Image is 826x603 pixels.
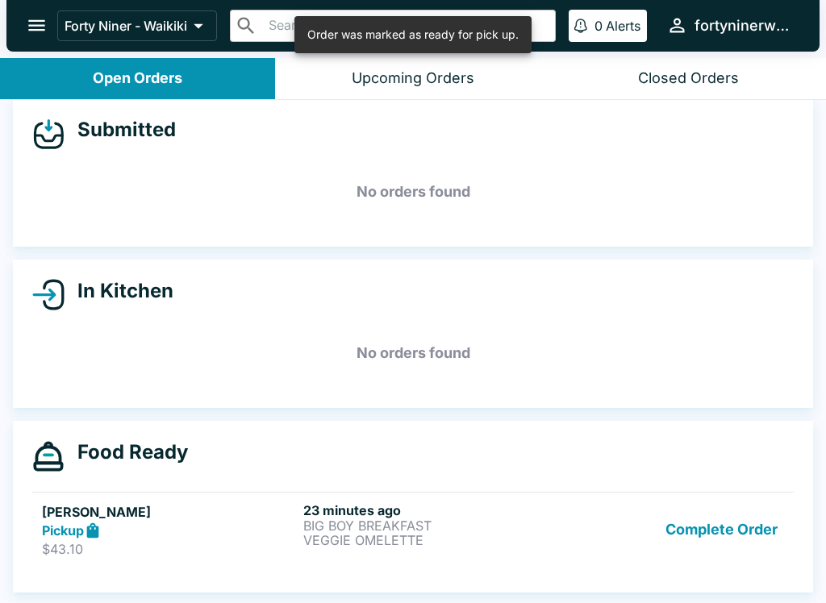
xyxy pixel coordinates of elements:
button: fortyninerwaikiki [660,8,800,43]
a: [PERSON_NAME]Pickup$43.1023 minutes agoBIG BOY BREAKFASTVEGGIE OMELETTEComplete Order [32,492,794,568]
p: Alerts [606,18,640,34]
h5: [PERSON_NAME] [42,502,297,522]
p: Forty Niner - Waikiki [65,18,187,34]
p: 0 [594,18,603,34]
p: BIG BOY BREAKFAST [303,518,558,533]
strong: Pickup [42,522,84,539]
div: fortyninerwaikiki [695,16,794,35]
h5: No orders found [32,163,794,221]
button: Forty Niner - Waikiki [57,10,217,41]
div: Closed Orders [638,69,739,88]
input: Search orders by name or phone number [264,15,549,37]
div: Order was marked as ready for pick up. [307,21,519,48]
h4: In Kitchen [65,279,173,303]
h5: No orders found [32,324,794,382]
h4: Food Ready [65,440,188,464]
button: open drawer [16,5,57,46]
p: VEGGIE OMELETTE [303,533,558,547]
div: Upcoming Orders [352,69,474,88]
h4: Submitted [65,118,176,142]
h6: 23 minutes ago [303,502,558,518]
button: Complete Order [659,502,784,558]
p: $43.10 [42,541,297,557]
div: Open Orders [93,69,182,88]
